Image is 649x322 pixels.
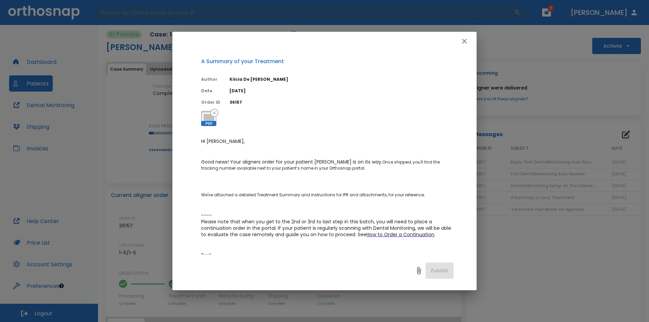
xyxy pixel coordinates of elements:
span: ---- Please note that when you get to the 2nd or 3rd to last step in this batch, you will need to... [201,212,453,238]
span: Hi [PERSON_NAME], [201,138,245,145]
p: Author [201,76,221,82]
p: A Summary of your Treatment [201,57,454,66]
p: [DATE] [230,88,454,94]
span: How to Order a Continuation [366,231,434,238]
a: How to Order a Continuation [366,232,434,238]
p: Kilcia De [PERSON_NAME] [230,76,454,82]
p: Once shipped, you'll find the tracking number available next to your patient’s name in your Ortho... [201,159,454,171]
p: We've attached a detailed Treatment Summary and instructions for IPR and attachments, for your re... [201,185,454,198]
p: Date [201,88,221,94]
span: Best, The Orthosnap Team [201,252,253,265]
span: Good news! Your aligners order for your patient [PERSON_NAME] is on its way. [201,158,382,165]
span: . [424,191,425,198]
span: PDF [201,121,216,126]
p: 36157 [230,99,454,105]
span: . [434,231,435,238]
p: Order ID [201,99,221,105]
